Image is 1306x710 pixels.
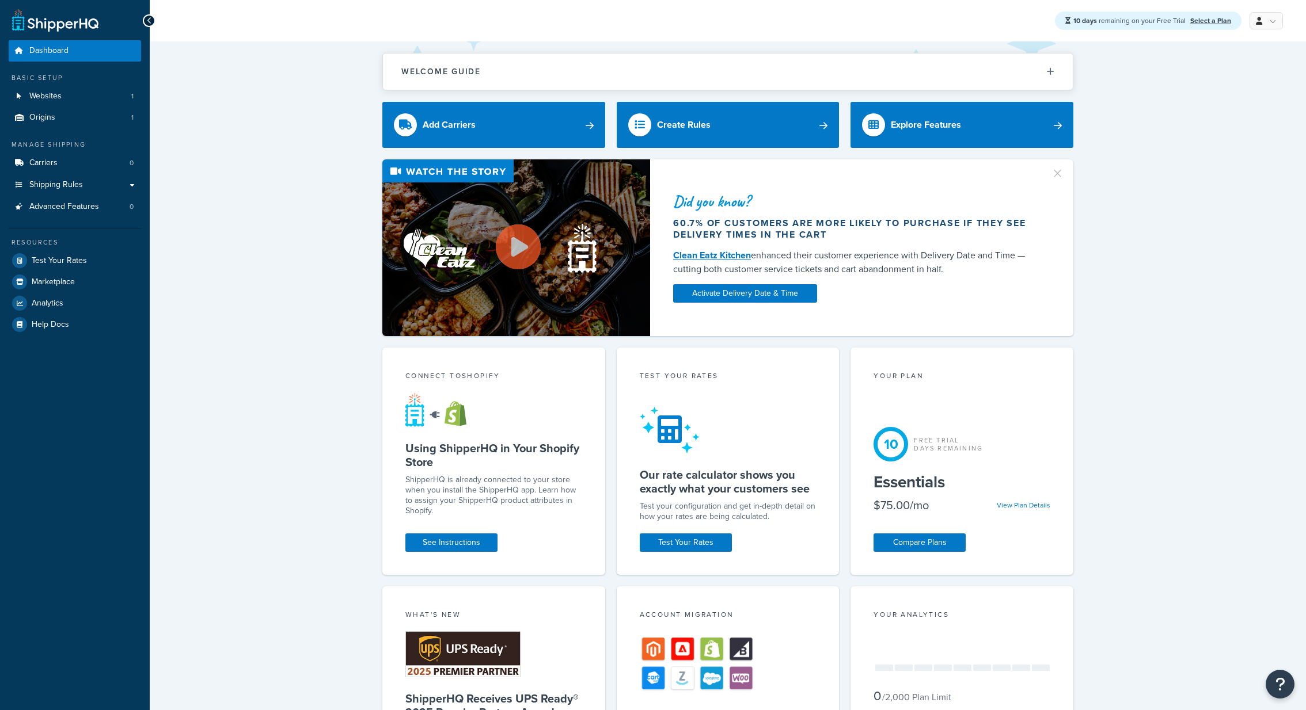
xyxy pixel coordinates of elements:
a: Help Docs [9,314,141,335]
span: 0 [130,202,134,212]
h5: Our rate calculator shows you exactly what your customers see [640,468,817,495]
a: Shipping Rules [9,174,141,196]
div: Basic Setup [9,73,141,83]
h2: Welcome Guide [401,67,481,76]
span: remaining on your Free Trial [1073,16,1187,26]
span: Carriers [29,158,58,168]
a: Test Your Rates [9,250,141,271]
div: Did you know? [673,193,1037,209]
li: Advanced Features [9,196,141,217]
a: Websites1 [9,86,141,107]
img: connect-shq-shopify-9b9a8c5a.svg [405,392,477,427]
div: What's New [405,609,582,623]
li: Websites [9,86,141,107]
a: Test Your Rates [640,533,732,552]
div: Explore Features [891,117,961,133]
a: Create Rules [617,102,840,148]
h5: Essentials [874,473,1050,491]
a: Origins1 [9,107,141,128]
a: Add Carriers [382,102,605,148]
div: $75.00/mo [874,497,929,513]
div: Your Plan [874,371,1050,384]
div: Your Analytics [874,609,1050,623]
div: Free Trial Days Remaining [914,436,983,452]
div: 60.7% of customers are more likely to purchase if they see delivery times in the cart [673,217,1037,241]
p: ShipperHQ is already connected to your store when you install the ShipperHQ app. Learn how to ass... [405,475,582,516]
div: 10 [874,427,908,461]
button: Open Resource Center [1266,670,1294,698]
div: Account Migration [640,609,817,623]
span: Marketplace [32,277,75,287]
div: enhanced their customer experience with Delivery Date and Time — cutting both customer service ti... [673,249,1037,276]
small: / 2,000 Plan Limit [882,690,951,704]
button: Welcome Guide [383,54,1073,90]
strong: 10 days [1073,16,1097,26]
a: Compare Plans [874,533,966,552]
a: View Plan Details [997,500,1050,510]
li: Origins [9,107,141,128]
span: 1 [131,113,134,123]
a: See Instructions [405,533,498,552]
div: Create Rules [657,117,711,133]
div: Manage Shipping [9,140,141,150]
a: Marketplace [9,272,141,292]
span: Shipping Rules [29,180,83,190]
span: Advanced Features [29,202,99,212]
span: Help Docs [32,320,69,330]
span: Websites [29,91,62,101]
h5: Using ShipperHQ in Your Shopify Store [405,441,582,469]
div: Add Carriers [423,117,476,133]
span: Dashboard [29,46,69,56]
span: 0 [130,158,134,168]
img: Video thumbnail [382,159,650,336]
a: Advanced Features0 [9,196,141,217]
div: Test your rates [640,371,817,384]
a: Analytics [9,293,141,314]
div: Connect to Shopify [405,371,582,384]
li: Carriers [9,152,141,174]
a: Carriers0 [9,152,141,174]
a: Explore Features [851,102,1073,148]
a: Select a Plan [1190,16,1231,26]
span: Test Your Rates [32,256,87,266]
span: Analytics [32,299,63,308]
span: 1 [131,91,134,101]
span: Origins [29,113,55,123]
a: Dashboard [9,40,141,62]
div: Test your configuration and get in-depth detail on how your rates are being calculated. [640,501,817,522]
span: 0 [874,686,881,705]
a: Clean Eatz Kitchen [673,249,751,262]
a: Activate Delivery Date & Time [673,284,817,303]
div: Resources [9,238,141,247]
